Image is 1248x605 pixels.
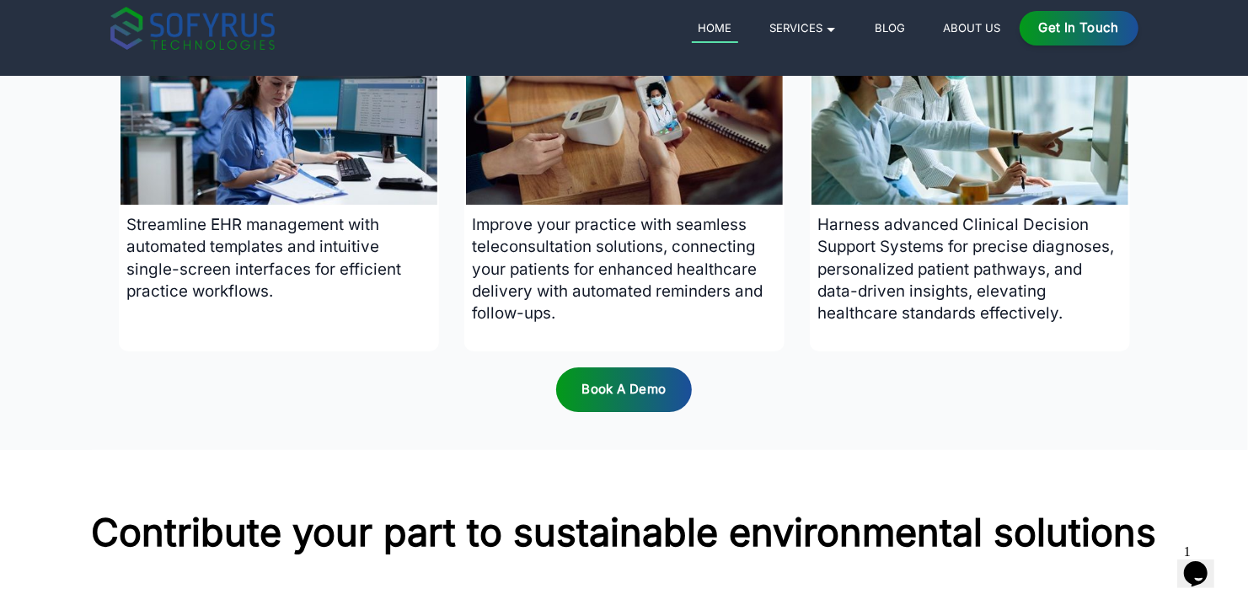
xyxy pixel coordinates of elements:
[811,11,1128,205] img: Software development Company
[121,11,437,205] img: Software development Company
[92,513,1157,551] h2: Contribute your part to sustainable environmental solutions
[811,205,1128,335] p: Harness advanced Clinical Decision Support Systems for precise diagnoses, personalized patient pa...
[1020,11,1138,46] a: Get in Touch
[692,18,738,43] a: Home
[466,205,783,335] p: Improve your practice with seamless teleconsultation solutions, connecting your patients for enha...
[763,18,844,38] a: Services 🞃
[1177,538,1231,588] iframe: chat widget
[937,18,1007,38] a: About Us
[110,7,275,50] img: sofyrus
[869,18,912,38] a: Blog
[466,11,783,205] img: Software development Company
[556,367,691,412] button: Book a Demo
[121,205,437,313] p: Streamline EHR management with automated templates and intuitive single-screen interfaces for eff...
